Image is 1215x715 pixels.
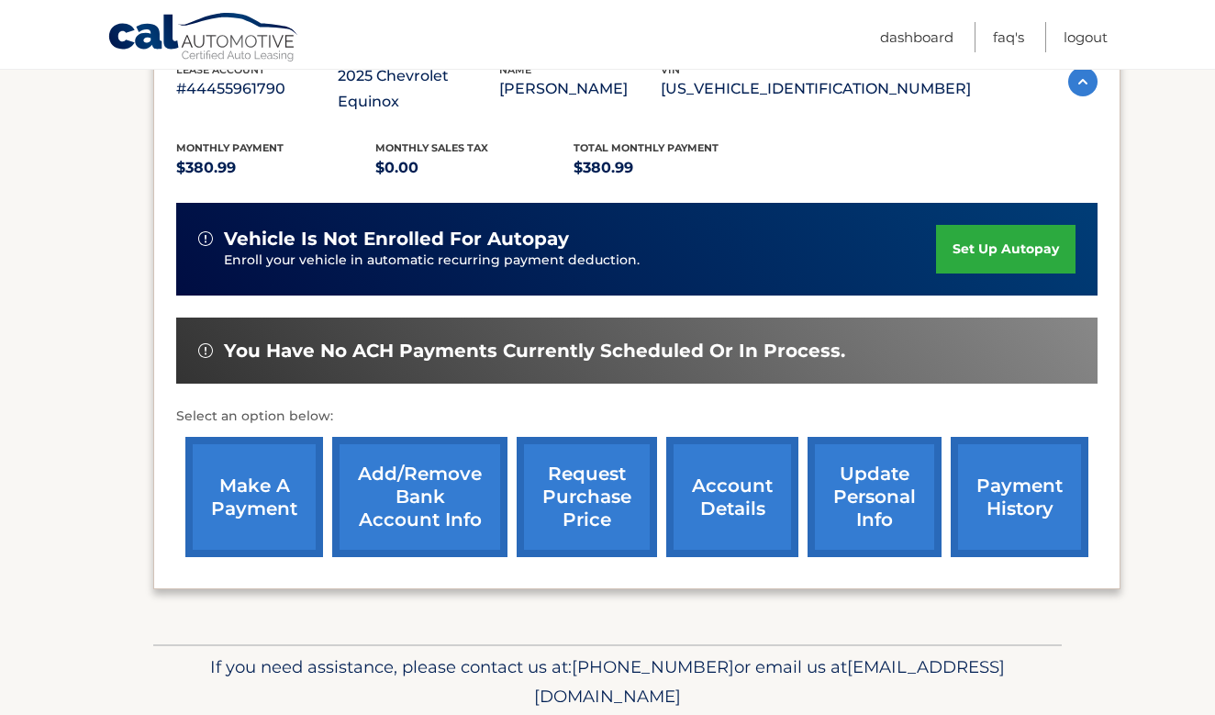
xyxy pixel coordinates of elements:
a: make a payment [185,437,323,557]
a: Logout [1064,22,1108,52]
img: accordion-active.svg [1068,67,1098,96]
a: set up autopay [936,225,1076,274]
span: Total Monthly Payment [574,141,719,154]
a: payment history [951,437,1088,557]
span: vehicle is not enrolled for autopay [224,228,569,251]
span: Monthly sales Tax [375,141,488,154]
span: [EMAIL_ADDRESS][DOMAIN_NAME] [534,656,1005,707]
a: account details [666,437,798,557]
p: [US_VEHICLE_IDENTIFICATION_NUMBER] [661,76,971,102]
a: Dashboard [880,22,953,52]
span: [PHONE_NUMBER] [572,656,734,677]
a: FAQ's [993,22,1024,52]
p: $380.99 [574,155,773,181]
p: If you need assistance, please contact us at: or email us at [165,653,1050,711]
img: alert-white.svg [198,231,213,246]
p: Enroll your vehicle in automatic recurring payment deduction. [224,251,936,271]
a: update personal info [808,437,942,557]
p: $380.99 [176,155,375,181]
img: alert-white.svg [198,343,213,358]
p: $0.00 [375,155,574,181]
p: 2025 Chevrolet Equinox [338,63,499,115]
span: Monthly Payment [176,141,284,154]
a: request purchase price [517,437,657,557]
p: [PERSON_NAME] [499,76,661,102]
p: Select an option below: [176,406,1098,428]
a: Cal Automotive [107,12,300,65]
p: #44455961790 [176,76,338,102]
a: Add/Remove bank account info [332,437,507,557]
span: You have no ACH payments currently scheduled or in process. [224,340,845,363]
